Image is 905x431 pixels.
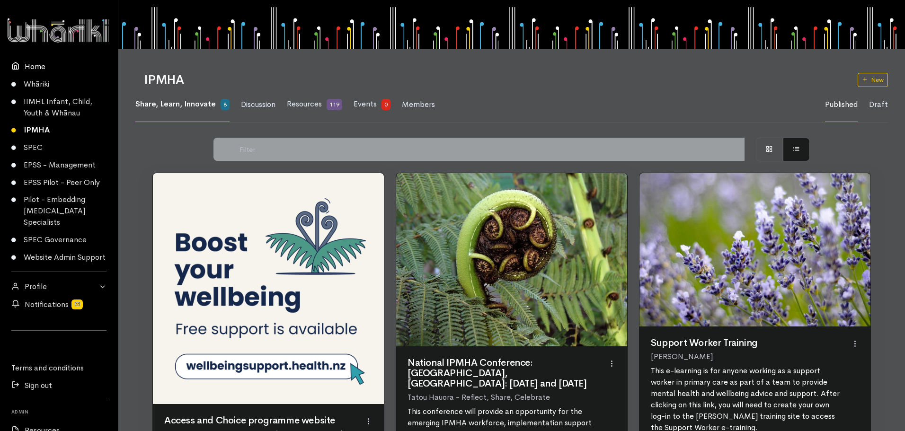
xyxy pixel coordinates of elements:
[287,87,342,122] a: Resources 119
[135,99,216,109] span: Share, Learn, Innovate
[382,99,390,110] span: 0
[221,99,230,110] span: 8
[402,88,435,122] a: Members
[235,138,745,161] input: Filter
[327,99,342,110] span: 119
[354,99,377,109] span: Events
[858,73,888,87] a: New
[825,88,858,122] a: Published
[11,406,106,417] h6: Admin
[869,88,888,122] a: Draft
[402,99,435,109] span: Members
[241,88,275,122] a: Discussion
[40,336,78,348] iframe: LinkedIn Embedded Content
[241,99,275,109] span: Discussion
[135,87,230,122] a: Share, Learn, Innovate 8
[354,87,390,122] a: Events 0
[144,73,846,87] h1: IPMHA
[287,99,322,109] span: Resources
